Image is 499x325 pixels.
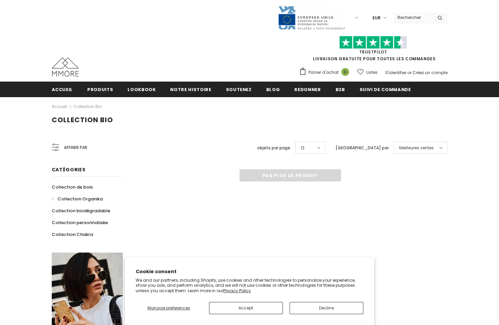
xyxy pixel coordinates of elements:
[393,13,432,22] input: Search Site
[52,229,93,240] a: Collection Chakra
[136,302,202,314] button: Manage preferences
[372,15,381,21] span: EUR
[52,205,110,217] a: Collection biodégradable
[360,86,411,93] span: Suivi de commande
[366,69,378,76] span: Listes
[52,181,93,193] a: Collection de bois
[266,86,280,93] span: Blog
[87,82,113,97] a: Produits
[52,58,79,77] img: Cas MMORE
[360,82,411,97] a: Suivi de commande
[226,82,252,97] a: soutenez
[336,82,345,97] a: B2B
[357,66,378,78] a: Listes
[58,196,103,202] span: Collection Organika
[52,115,113,125] span: Collection Bio
[87,86,113,93] span: Produits
[290,302,363,314] button: Decline
[341,68,349,76] span: 0
[128,82,156,97] a: Lookbook
[301,145,304,151] span: 12
[223,288,251,294] a: Privacy Policy
[407,70,411,75] span: or
[52,231,93,238] span: Collection Chakra
[309,69,339,76] span: Panier d'achat
[399,145,434,151] span: Meilleures ventes
[278,15,345,20] a: Javni Razpis
[52,184,93,190] span: Collection de bois
[170,82,211,97] a: Notre histoire
[136,278,364,294] p: We and our partners, including Shopify, use cookies and other technologies to personalize your ex...
[52,208,110,214] span: Collection biodégradable
[73,104,102,109] a: Collection Bio
[148,305,190,311] span: Manage preferences
[278,5,345,30] img: Javni Razpis
[257,145,290,151] label: objets par page
[170,86,211,93] span: Notre histoire
[52,166,86,173] span: Catégories
[128,86,156,93] span: Lookbook
[52,82,73,97] a: Accueil
[299,67,353,78] a: Panier d'achat 0
[52,193,103,205] a: Collection Organika
[52,86,73,93] span: Accueil
[299,39,448,62] span: LIVRAISON GRATUITE POUR TOUTES LES COMMANDES
[52,217,108,229] a: Collection personnalisée
[136,268,364,275] h2: Cookie consent
[385,70,406,75] a: S'identifier
[226,86,252,93] span: soutenez
[64,144,87,151] span: Affiner par
[359,49,387,55] a: TrustPilot
[336,86,345,93] span: B2B
[336,145,389,151] label: [GEOGRAPHIC_DATA] par
[209,302,283,314] button: Accept
[339,36,407,49] img: Faites confiance aux étoiles pilotes
[294,86,321,93] span: Redonner
[412,70,448,75] a: Créez un compte
[266,82,280,97] a: Blog
[294,82,321,97] a: Redonner
[52,103,67,111] a: Accueil
[52,219,108,226] span: Collection personnalisée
